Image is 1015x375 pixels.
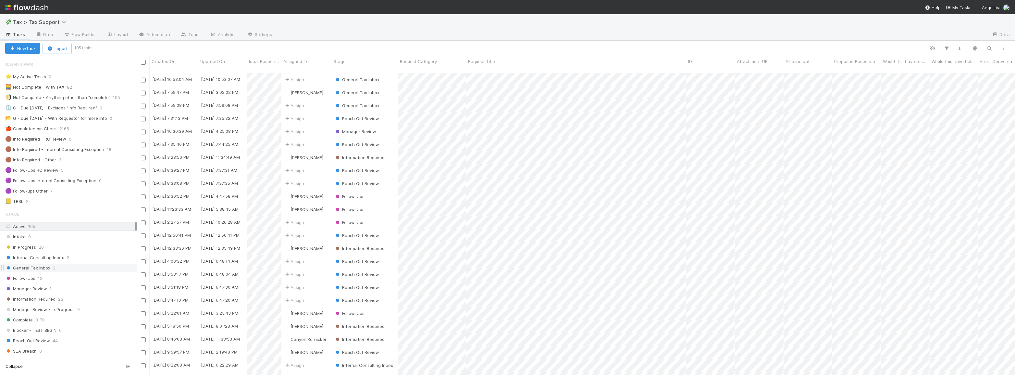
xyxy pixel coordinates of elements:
[58,295,63,303] span: 23
[64,31,96,38] span: Flow Builder
[284,258,304,265] div: Assign
[201,141,238,147] div: [DATE] 7:44:25 AM
[200,58,225,65] span: Updated On
[834,58,875,65] span: Proposed Response
[334,232,379,239] div: Reach Out Review
[152,336,190,342] div: [DATE] 6:46:03 AM
[284,349,323,356] div: [PERSON_NAME]
[6,364,23,369] span: Collapse
[284,128,304,135] span: Assign
[334,155,385,160] span: Information Required
[334,323,385,330] div: Information Required
[141,285,146,290] input: Toggle Row Selected
[201,128,238,134] div: [DATE] 4:25:08 PM
[334,141,379,148] div: Reach Out Review
[141,207,146,212] input: Toggle Row Selected
[5,115,12,121] span: 📂
[291,90,323,95] span: [PERSON_NAME]
[201,271,239,277] div: [DATE] 6:48:04 AM
[284,206,323,213] div: [PERSON_NAME]
[334,193,365,200] div: Follow-Ups
[284,194,290,199] img: avatar_6daca87a-2c2e-4848-8ddb-62067031c24f.png
[284,90,290,95] img: avatar_d45d11ee-0024-4901-936f-9df0a9cc3b4e.png
[5,188,12,194] span: 🟣
[334,180,379,187] div: Reach Out Review
[334,337,385,342] span: Information Required
[141,169,146,173] input: Toggle Row Selected
[291,337,327,342] span: Canyon Kornicker
[99,177,108,185] span: 0
[141,60,146,65] input: Toggle All Rows Selected
[334,362,393,369] div: Internal Consulting Inbox
[152,310,189,316] div: [DATE] 5:22:01 AM
[201,362,239,368] div: [DATE] 6:22:29 AM
[152,141,189,147] div: [DATE] 7:35:40 PM
[5,357,135,366] div: All
[201,297,238,303] div: [DATE] 6:47:20 AM
[284,297,304,304] span: Assign
[152,89,189,95] div: [DATE] 7:59:47 PM
[201,232,240,238] div: [DATE] 12:56:41 PM
[201,310,238,316] div: [DATE] 3:23:43 PM
[334,181,379,186] span: Reach Out Review
[334,350,379,355] span: Reach Out Review
[932,58,977,65] span: Would this have helped the tax team resolve the request?
[5,145,104,154] div: Info Required - Internal Consulting Exception
[284,232,304,239] span: Assign
[141,363,146,368] input: Toggle Row Selected
[5,156,56,164] div: Info Required - Other
[334,206,365,213] div: Follow-Ups
[141,337,146,342] input: Toggle Row Selected
[284,284,304,291] div: Assign
[334,102,379,109] div: General Tax Inbox
[201,245,240,251] div: [DATE] 12:35:49 PM
[334,128,376,135] div: Manager Review
[5,254,64,262] span: Internal Consulting Inbox
[284,76,304,83] div: Assign
[5,83,64,91] div: Not Complete - With TAX
[334,103,379,108] span: General Tax Inbox
[133,30,175,40] a: Automation
[77,306,80,314] span: 0
[5,136,12,142] span: 🟤
[334,258,379,265] div: Reach Out Review
[334,129,376,134] span: Manager Review
[5,43,40,54] button: NewTask
[152,284,188,290] div: [DATE] 3:51:18 PM
[74,45,93,51] small: 105 tasks
[334,297,379,304] div: Reach Out Review
[201,102,238,108] div: [DATE] 7:59:08 PM
[284,336,327,343] div: Canyon Kornicker
[5,222,135,231] div: Active
[688,58,692,65] span: ID
[5,207,19,220] span: Stage
[334,89,379,96] div: General Tax Inbox
[334,194,365,199] span: Follow-Ups
[284,141,304,148] div: Assign
[141,194,146,199] input: Toggle Row Selected
[5,233,26,241] span: Intake
[141,350,146,355] input: Toggle Row Selected
[334,116,379,121] span: Reach Out Review
[110,114,119,122] span: 0
[5,274,35,282] span: Follow-Ups
[284,167,304,174] span: Assign
[152,362,190,368] div: [DATE] 6:22:08 AM
[5,243,36,251] span: In Progress
[284,324,290,329] img: avatar_d055a153-5d46-4590-b65c-6ad68ba65107.png
[152,206,191,212] div: [DATE] 11:23:33 AM
[291,155,323,160] span: [PERSON_NAME]
[5,58,33,71] span: Saved Views
[291,324,323,329] span: [PERSON_NAME]
[334,58,346,65] span: Stage
[284,246,290,251] img: avatar_c597f508-4d28-4c7c-92e0-bd2d0d338f8e.png
[152,219,189,225] div: [DATE] 2:27:57 PM
[284,207,290,212] img: avatar_cfa6ccaa-c7d9-46b3-b608-2ec56ecf97ad.png
[201,323,238,329] div: [DATE] 8:01:28 AM
[334,90,379,95] span: General Tax Inbox
[284,102,304,109] span: Assign
[152,232,191,238] div: [DATE] 12:56:41 PM
[141,311,146,316] input: Toggle Row Selected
